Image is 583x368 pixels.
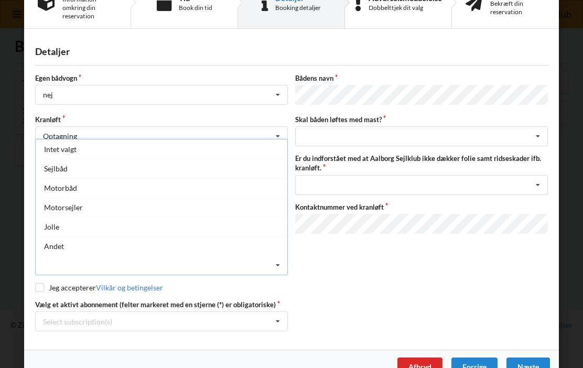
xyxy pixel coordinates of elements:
[36,159,287,178] div: Sejlbåd
[179,4,212,12] div: Book din tid
[43,133,77,140] div: Optagning
[275,4,321,12] div: Booking detaljer
[295,73,548,83] label: Bådens navn
[96,283,163,292] a: Vilkår og betingelser
[43,317,112,326] div: Select subscription(s)
[36,178,287,198] div: Motorbåd
[35,46,548,58] div: Detaljer
[295,115,548,124] label: Skal båden løftes med mast?
[36,198,287,217] div: Motorsejler
[35,115,288,124] label: Kranløft
[295,202,548,212] label: Kontaktnummer ved kranløft
[36,139,287,159] div: Intet valgt
[35,300,288,309] label: Vælg et aktivt abonnement (felter markeret med en stjerne (*) er obligatoriske)
[36,217,287,236] div: Jolle
[369,4,442,12] div: Dobbelttjek dit valg
[43,91,53,99] div: nej
[35,73,288,83] label: Egen bådvogn
[295,154,548,172] label: Er du indforstået med at Aalborg Sejlklub ikke dækker folie samt ridseskader ifb. kranløft.
[35,283,163,292] label: Jeg accepterer
[36,236,287,256] div: Andet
